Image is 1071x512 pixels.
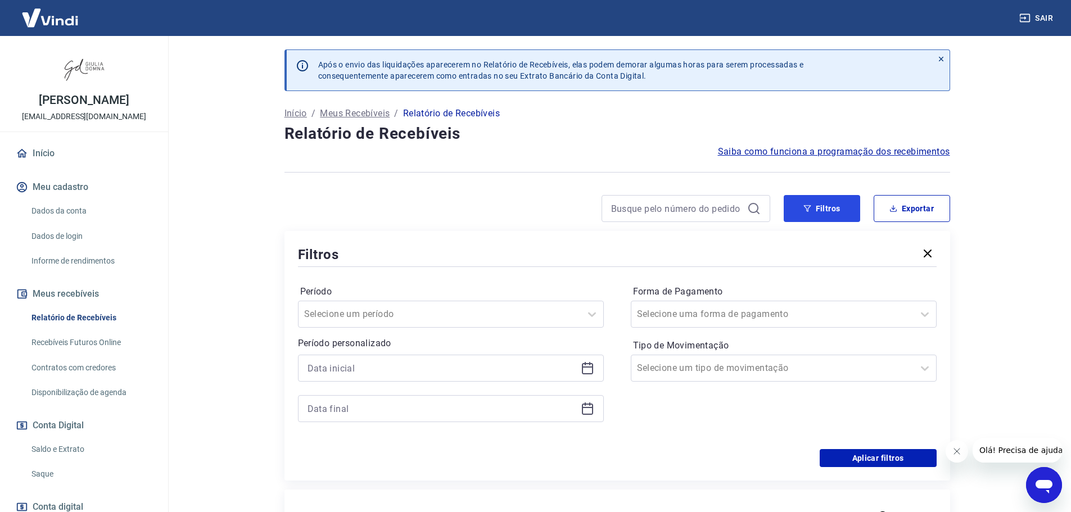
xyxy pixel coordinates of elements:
input: Busque pelo número do pedido [611,200,743,217]
img: Vindi [13,1,87,35]
p: / [311,107,315,120]
button: Aplicar filtros [820,449,937,467]
button: Conta Digital [13,413,155,438]
label: Forma de Pagamento [633,285,934,298]
button: Exportar [874,195,950,222]
label: Período [300,285,602,298]
iframe: Botão para abrir a janela de mensagens [1026,467,1062,503]
label: Tipo de Movimentação [633,339,934,352]
button: Filtros [784,195,860,222]
a: Relatório de Recebíveis [27,306,155,329]
a: Saque [27,463,155,486]
input: Data final [308,400,576,417]
a: Informe de rendimentos [27,250,155,273]
h4: Relatório de Recebíveis [284,123,950,145]
p: Relatório de Recebíveis [403,107,500,120]
p: Após o envio das liquidações aparecerem no Relatório de Recebíveis, elas podem demorar algumas ho... [318,59,804,81]
p: [EMAIL_ADDRESS][DOMAIN_NAME] [22,111,146,123]
a: Contratos com credores [27,356,155,379]
button: Meus recebíveis [13,282,155,306]
button: Meu cadastro [13,175,155,200]
a: Recebíveis Futuros Online [27,331,155,354]
h5: Filtros [298,246,340,264]
img: 11efcaa0-b592-4158-bf44-3e3a1f4dab66.jpeg [62,45,107,90]
p: Período personalizado [298,337,604,350]
iframe: Fechar mensagem [946,440,968,463]
p: / [394,107,398,120]
a: Saldo e Extrato [27,438,155,461]
a: Saiba como funciona a programação dos recebimentos [718,145,950,158]
a: Início [13,141,155,166]
span: Olá! Precisa de ajuda? [7,8,94,17]
iframe: Mensagem da empresa [973,438,1062,463]
p: [PERSON_NAME] [39,94,129,106]
a: Meus Recebíveis [320,107,390,120]
a: Dados da conta [27,200,155,223]
a: Disponibilização de agenda [27,381,155,404]
a: Início [284,107,307,120]
button: Sair [1017,8,1058,29]
input: Data inicial [308,360,576,377]
a: Dados de login [27,225,155,248]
